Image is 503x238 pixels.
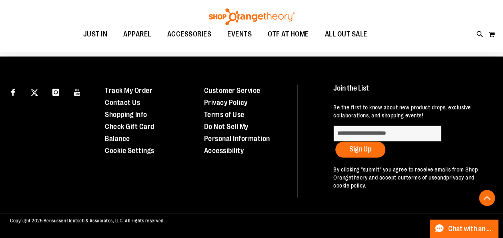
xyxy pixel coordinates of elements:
[204,123,270,143] a: Do Not Sell My Personal Information
[105,99,140,107] a: Contact Us
[167,25,212,43] span: ACCESSORIES
[349,145,371,153] span: Sign Up
[333,165,489,190] p: By clicking "submit" you agree to receive emails from Shop Orangetheory and accept our and
[123,25,151,43] span: APPAREL
[105,87,152,95] a: Track My Order
[204,87,260,95] a: Customer Service
[333,174,475,189] a: privacy and cookie policy.
[83,25,108,43] span: JUST IN
[204,147,244,155] a: Accessibility
[333,103,489,119] p: Be the first to know about new product drops, exclusive collaborations, and shopping events!
[105,111,147,119] a: Shopping Info
[28,85,42,99] a: Visit our X page
[208,8,296,25] img: Shop Orangetheory
[448,225,493,233] span: Chat with an Expert
[268,25,309,43] span: OTF AT HOME
[430,220,499,238] button: Chat with an Expert
[204,111,244,119] a: Terms of Use
[6,85,20,99] a: Visit our Facebook page
[105,147,154,155] a: Cookie Settings
[10,218,165,224] span: Copyright 2025 Bensussen Deutsch & Associates, LLC. All rights reserved.
[479,190,495,206] button: Back To Top
[204,99,247,107] a: Privacy Policy
[70,85,84,99] a: Visit our Youtube page
[325,25,367,43] span: ALL OUT SALE
[335,141,385,157] button: Sign Up
[49,85,63,99] a: Visit our Instagram page
[333,125,441,141] input: enter email
[333,85,489,99] h4: Join the List
[406,174,437,181] a: terms of use
[105,123,154,143] a: Check Gift Card Balance
[31,89,38,96] img: Twitter
[227,25,252,43] span: EVENTS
